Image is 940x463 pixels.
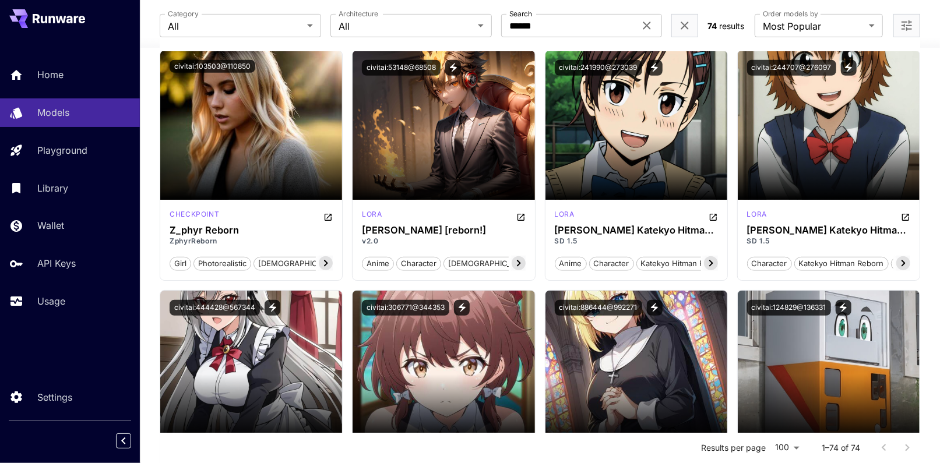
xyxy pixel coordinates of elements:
span: katekyo hitman reborn [637,258,730,270]
p: v2.0 [362,236,525,246]
label: Architecture [339,9,378,19]
p: SD 1.5 [747,236,910,246]
button: civitai:244707@276097 [747,60,836,76]
button: View trigger words [647,60,663,76]
p: Usage [37,294,65,308]
button: Clear filters (1) [678,19,692,33]
button: girl [170,256,191,271]
p: lora [555,209,575,220]
button: katekyo hitman reborn [636,256,731,271]
button: character [589,256,634,271]
button: photorealistic [193,256,251,271]
button: View trigger words [265,300,280,316]
span: Most Popular [763,19,864,33]
div: Tsuna Sawada [reborn!] [362,225,525,236]
span: character [748,258,791,270]
button: civitai:306771@344353 [362,300,449,316]
div: 100 [771,439,804,456]
button: View trigger words [836,300,851,316]
span: katekyo hitman reborn [795,258,888,270]
button: View trigger words [445,60,461,76]
span: [DEMOGRAPHIC_DATA] [444,258,537,270]
div: Haru Miura Katekyo Hitman Reborn SD 1.5/SDXL (Pony) / Illustrious [555,225,718,236]
button: civitai:241990@273039 [555,60,642,76]
button: Open in CivitAI [516,209,526,223]
p: SD 1.5 [555,236,718,246]
h3: [PERSON_NAME] Katekyo Hitman Reborn SD 1.5/SDXL (Pony) / Illustrious [555,225,718,236]
div: SD 1.5 [747,209,767,223]
button: civitai:103503@110850 [170,60,255,73]
div: Kyoko Sasagawa Katekyo Hitman Reborn SD 1.5 / Illustrious [747,225,910,236]
button: Collapse sidebar [116,433,131,448]
span: All [168,19,302,33]
button: View trigger words [841,60,857,76]
span: 74 [707,21,717,31]
button: katekyo hitman reborn [794,256,889,271]
button: View trigger words [454,300,470,316]
p: Models [37,105,69,119]
button: civitai:53148@68508 [362,60,441,76]
button: civitai:444428@567344 [170,300,260,316]
button: Open in CivitAI [709,209,718,223]
span: character [590,258,633,270]
label: Category [168,9,199,19]
span: All [339,19,473,33]
p: Home [37,68,64,82]
p: Results per page [702,442,766,454]
p: lora [747,209,767,220]
p: 1–74 of 74 [822,442,861,454]
p: Settings [37,390,72,404]
div: Collapse sidebar [125,430,140,451]
span: anime [555,258,586,270]
p: ZphyrReborn [170,236,333,246]
span: anime [362,258,393,270]
button: anime [362,256,394,271]
button: Open in CivitAI [323,209,333,223]
button: View trigger words [647,300,663,316]
div: SD 1.5 [555,209,575,223]
button: civitai:886444@992271 [555,300,642,316]
span: girl [170,258,191,270]
div: SD 1.5 [170,209,219,223]
p: API Keys [37,256,76,270]
p: Playground [37,143,87,157]
h3: [PERSON_NAME] Katekyo Hitman Reborn SD 1.5 / Illustrious [747,225,910,236]
button: [DEMOGRAPHIC_DATA] [254,256,347,271]
h3: [PERSON_NAME] [reborn!] [362,225,525,236]
span: character [397,258,441,270]
span: results [719,21,744,31]
p: Wallet [37,218,64,232]
p: Library [37,181,68,195]
button: Open more filters [900,19,914,33]
button: anime [555,256,587,271]
span: photorealistic [194,258,251,270]
button: character [747,256,792,271]
h3: Z_phyr Reborn [170,225,333,236]
span: [DEMOGRAPHIC_DATA] [254,258,347,270]
label: Order models by [763,9,818,19]
button: character [396,256,441,271]
p: checkpoint [170,209,219,220]
button: [DEMOGRAPHIC_DATA] [443,256,537,271]
button: civitai:124829@136331 [747,300,831,316]
label: Search [509,9,532,19]
p: lora [362,209,382,220]
button: Open in CivitAI [901,209,910,223]
div: SD 1.5 [362,209,382,223]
